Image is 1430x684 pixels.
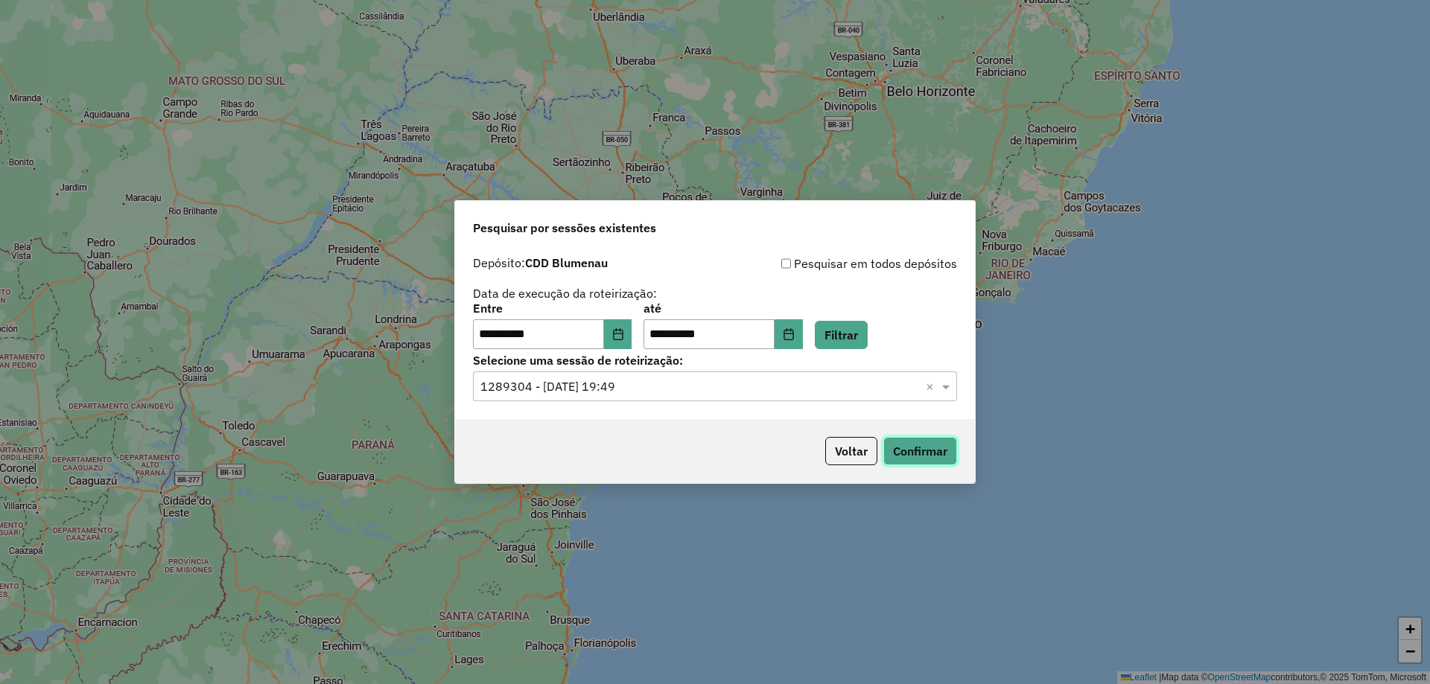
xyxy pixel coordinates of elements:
label: Depósito: [473,254,608,272]
button: Voltar [825,437,877,465]
label: até [643,299,802,317]
label: Selecione uma sessão de roteirização: [473,351,957,369]
span: Clear all [926,377,938,395]
button: Choose Date [775,319,803,349]
label: Entre [473,299,632,317]
div: Pesquisar em todos depósitos [715,255,957,272]
strong: CDD Blumenau [525,255,608,270]
span: Pesquisar por sessões existentes [473,219,656,237]
label: Data de execução da roteirização: [473,284,657,302]
button: Filtrar [815,321,868,349]
button: Choose Date [604,319,632,349]
button: Confirmar [883,437,957,465]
